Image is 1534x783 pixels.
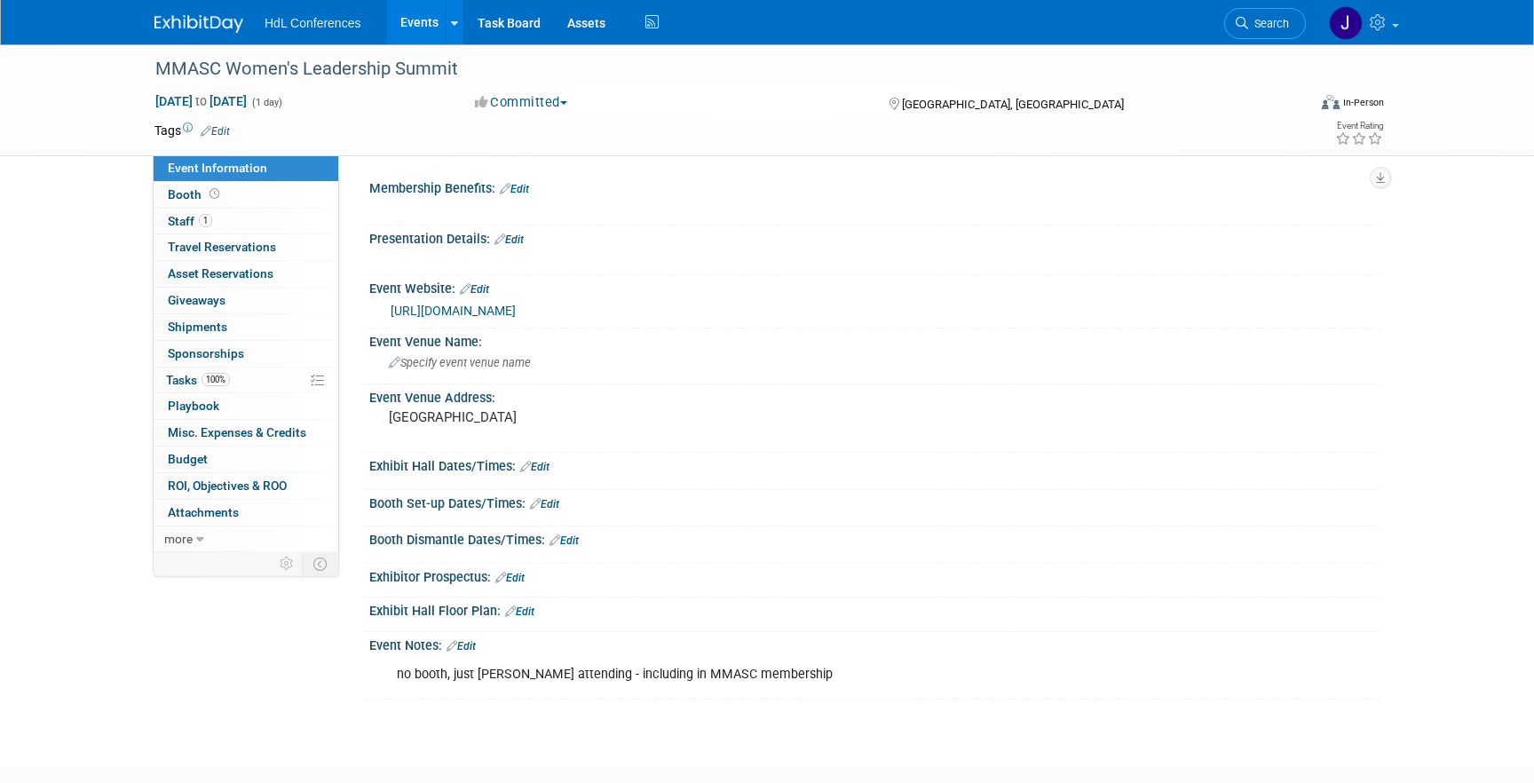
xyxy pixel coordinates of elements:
[154,93,248,109] span: [DATE] [DATE]
[495,572,525,584] a: Edit
[1322,95,1340,109] img: Format-Inperson.png
[168,161,267,175] span: Event Information
[154,182,338,208] a: Booth
[154,15,243,33] img: ExhibitDay
[389,356,531,369] span: Specify event venue name
[168,346,244,360] span: Sponsorships
[391,304,516,318] a: [URL][DOMAIN_NAME]
[168,478,287,493] span: ROI, Objectives & ROO
[265,16,360,30] span: HdL Conferences
[1342,96,1384,109] div: In-Person
[149,53,1279,85] div: MMASC Women's Leadership Summit
[199,214,212,227] span: 1
[168,452,208,466] span: Budget
[168,320,227,334] span: Shipments
[384,657,1184,692] div: no booth, just [PERSON_NAME] attending - including in MMASC membership
[530,498,559,510] a: Edit
[520,461,550,473] a: Edit
[369,597,1380,621] div: Exhibit Hall Floor Plan:
[154,393,338,419] a: Playbook
[168,266,273,281] span: Asset Reservations
[369,490,1380,513] div: Booth Set-up Dates/Times:
[154,288,338,313] a: Giveaways
[154,155,338,181] a: Event Information
[369,175,1380,198] div: Membership Benefits:
[1224,8,1306,39] a: Search
[154,341,338,367] a: Sponsorships
[168,214,212,228] span: Staff
[154,368,338,393] a: Tasks100%
[202,373,230,386] span: 100%
[193,94,210,108] span: to
[902,98,1124,111] span: [GEOGRAPHIC_DATA], [GEOGRAPHIC_DATA]
[168,187,223,202] span: Booth
[505,605,534,618] a: Edit
[206,187,223,201] span: Booth not reserved yet
[168,293,225,307] span: Giveaways
[500,183,529,195] a: Edit
[369,275,1380,298] div: Event Website:
[154,473,338,499] a: ROI, Objectives & ROO
[550,534,579,547] a: Edit
[1201,92,1384,119] div: Event Format
[154,314,338,340] a: Shipments
[369,632,1380,655] div: Event Notes:
[369,328,1380,351] div: Event Venue Name:
[166,373,230,387] span: Tasks
[272,552,303,575] td: Personalize Event Tab Strip
[168,240,276,254] span: Travel Reservations
[164,532,193,546] span: more
[1329,6,1363,40] img: Johnny Nguyen
[168,425,306,439] span: Misc. Expenses & Credits
[369,225,1380,249] div: Presentation Details:
[154,122,230,139] td: Tags
[303,552,339,575] td: Toggle Event Tabs
[154,447,338,472] a: Budget
[201,125,230,138] a: Edit
[154,209,338,234] a: Staff1
[154,234,338,260] a: Travel Reservations
[369,384,1380,407] div: Event Venue Address:
[154,500,338,526] a: Attachments
[168,505,239,519] span: Attachments
[447,640,476,652] a: Edit
[369,564,1380,587] div: Exhibitor Prospectus:
[1248,17,1289,30] span: Search
[250,97,282,108] span: (1 day)
[389,409,771,425] pre: [GEOGRAPHIC_DATA]
[369,526,1380,550] div: Booth Dismantle Dates/Times:
[369,453,1380,476] div: Exhibit Hall Dates/Times:
[154,526,338,552] a: more
[1335,122,1383,130] div: Event Rating
[460,283,489,296] a: Edit
[494,233,524,246] a: Edit
[154,261,338,287] a: Asset Reservations
[469,93,574,112] button: Committed
[168,399,219,413] span: Playbook
[154,420,338,446] a: Misc. Expenses & Credits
